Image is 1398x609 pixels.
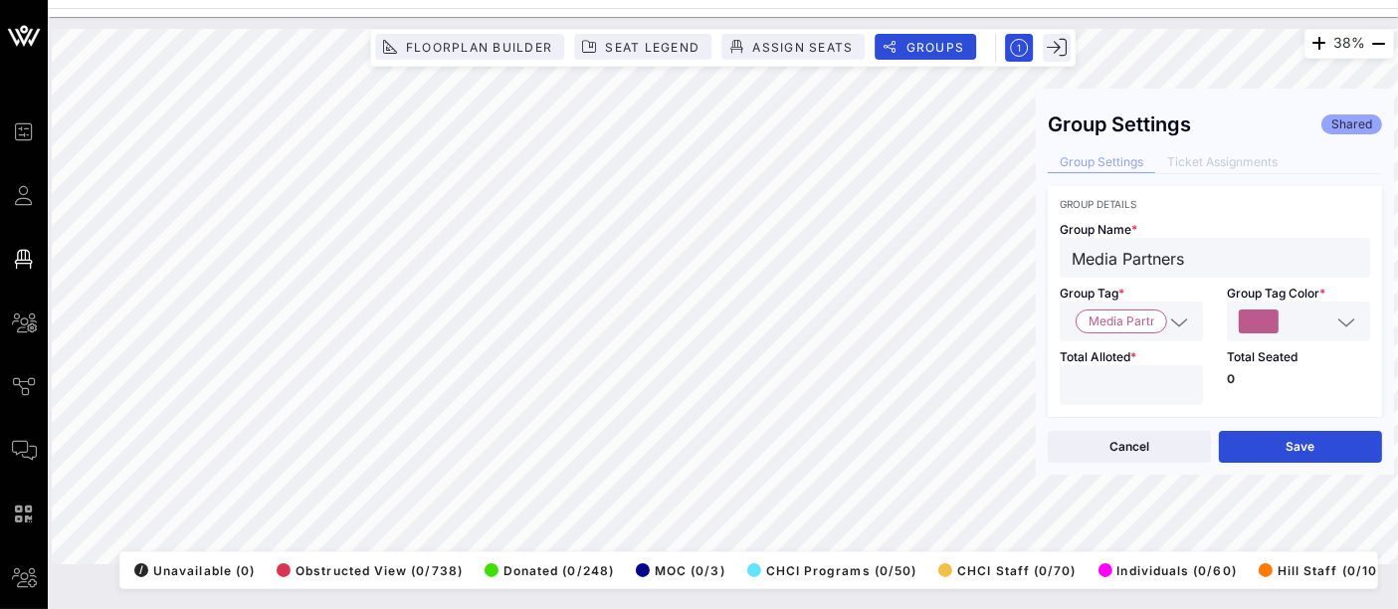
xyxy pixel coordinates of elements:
[479,556,614,584] button: Donated (0/248)
[271,556,463,584] button: Obstructed View (0/738)
[741,556,917,584] button: CHCI Programs (0/50)
[375,34,564,60] button: Floorplan Builder
[405,40,552,55] span: Floorplan Builder
[1253,556,1391,584] button: Hill Staff (0/100)
[1093,556,1237,584] button: Individuals (0/60)
[1060,302,1203,341] div: Media Partners
[128,556,255,584] button: /Unavailable (0)
[751,40,853,55] span: Assign Seats
[1227,286,1325,301] span: Group Tag Color
[1048,431,1211,463] button: Cancel
[1098,563,1237,578] span: Individuals (0/60)
[1060,286,1124,301] span: Group Tag
[134,563,255,578] span: Unavailable (0)
[1227,373,1370,385] p: 0
[938,563,1076,578] span: CHCI Staff (0/70)
[1060,349,1136,364] span: Total Alloted
[636,563,725,578] span: MOC (0/3)
[1048,112,1191,136] div: Group Settings
[1219,431,1382,463] button: Save
[604,40,699,55] span: Seat Legend
[1304,29,1394,59] div: 38%
[134,563,148,577] div: /
[875,34,976,60] button: Groups
[574,34,711,60] button: Seat Legend
[277,563,463,578] span: Obstructed View (0/738)
[747,563,917,578] span: CHCI Programs (0/50)
[1060,222,1137,237] span: Group Name
[485,563,614,578] span: Donated (0/248)
[904,40,964,55] span: Groups
[1259,563,1391,578] span: Hill Staff (0/100)
[1060,198,1370,210] div: Group Details
[1227,349,1298,364] span: Total Seated
[721,34,865,60] button: Assign Seats
[630,556,725,584] button: MOC (0/3)
[1321,114,1382,134] div: Shared
[932,556,1076,584] button: CHCI Staff (0/70)
[1089,310,1154,332] span: Media Partners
